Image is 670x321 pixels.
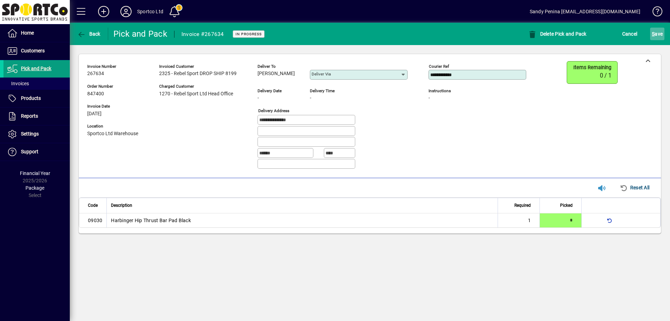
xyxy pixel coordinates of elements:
span: Package [25,185,44,191]
span: Order number [87,84,138,89]
a: Support [3,143,70,161]
span: Location [87,124,138,129]
td: Harbinger Hip Thrust Bar Pad Black [106,213,498,227]
span: S [652,31,655,37]
mat-label: Deliver via [312,72,331,76]
span: Back [77,31,100,37]
button: Cancel [620,28,639,40]
button: Save [650,28,664,40]
button: Add [92,5,115,18]
div: Pick and Pack [113,28,167,39]
span: - [310,95,311,101]
span: - [429,95,430,101]
span: Delivery date [258,89,299,93]
span: 0 / 1 [600,72,611,79]
button: Reset All [617,181,652,194]
span: Sportco Ltd Warehouse [87,131,138,137]
span: - [258,95,259,101]
span: Reset All [620,182,649,193]
a: Settings [3,125,70,143]
button: Back [75,28,102,40]
span: Code [88,202,98,209]
div: Invoice #267634 [181,29,224,40]
span: Products [21,95,41,101]
span: Support [21,149,38,154]
app-page-header-button: Back [70,28,108,40]
a: Customers [3,42,70,60]
span: Picked [560,202,573,209]
td: 1 [498,213,539,227]
span: 2325 - Rebel Sport DROP SHIP 8199 [159,71,237,76]
span: Cancel [622,28,638,39]
a: Invoices [3,78,70,89]
a: Home [3,24,70,42]
span: ave [652,28,663,39]
a: Knowledge Base [647,1,661,24]
div: Sportco Ltd [137,6,163,17]
div: Sandy Penina [EMAIL_ADDRESS][DOMAIN_NAME] [530,6,640,17]
span: Home [21,30,34,36]
button: Delete Pick and Pack [526,28,588,40]
span: Required [514,202,531,209]
span: Delivery time [310,89,352,93]
span: Invoices [7,81,29,86]
span: Instructions [429,89,526,93]
span: Description [111,202,132,209]
span: [PERSON_NAME] [258,71,295,76]
a: Reports [3,108,70,125]
td: 09030 [79,213,106,227]
span: 267634 [87,71,104,76]
span: Pick and Pack [21,66,51,71]
span: Customers [21,48,45,53]
span: Invoice Date [87,104,138,109]
span: Delete Pick and Pack [528,31,587,37]
span: 1270 - Rebel Sport Ltd Head Office [159,91,233,97]
span: In Progress [236,32,262,36]
span: [DATE] [87,111,102,117]
span: Settings [21,131,39,137]
span: Financial Year [20,170,50,176]
span: Charged customer [159,84,237,89]
span: 847400 [87,91,104,97]
span: Reports [21,113,38,119]
a: Products [3,90,70,107]
button: Profile [115,5,137,18]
